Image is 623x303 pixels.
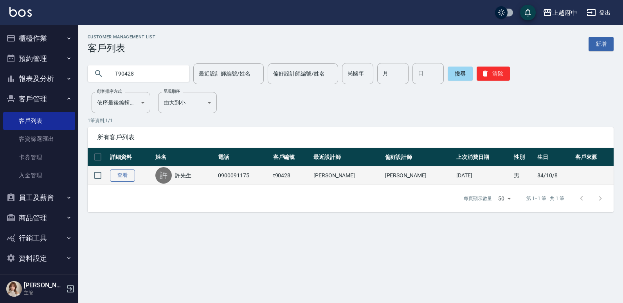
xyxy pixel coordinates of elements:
[454,148,512,166] th: 上次消費日期
[24,281,64,289] h5: [PERSON_NAME]
[153,148,216,166] th: 姓名
[3,28,75,49] button: 櫃檯作業
[216,148,271,166] th: 電話
[158,92,217,113] div: 由大到小
[271,166,311,185] td: t90428
[3,69,75,89] button: 報表及分析
[88,43,155,54] h3: 客戶列表
[3,130,75,148] a: 客資篩選匯出
[535,148,573,166] th: 生日
[448,67,473,81] button: 搜尋
[383,148,455,166] th: 偏好設計師
[92,92,150,113] div: 依序最後編輯時間
[3,188,75,208] button: 員工及薪資
[512,148,535,166] th: 性別
[155,167,172,184] div: 許
[552,8,577,18] div: 上越府中
[589,37,614,51] a: 新增
[108,148,153,166] th: 詳細資料
[216,166,271,185] td: 0900091175
[464,195,492,202] p: 每頁顯示數量
[88,117,614,124] p: 1 筆資料, 1 / 1
[175,171,191,179] a: 許先生
[311,148,383,166] th: 最近設計師
[573,148,614,166] th: 客戶來源
[97,133,604,141] span: 所有客戶列表
[3,148,75,166] a: 卡券管理
[3,228,75,248] button: 行銷工具
[3,208,75,228] button: 商品管理
[3,112,75,130] a: 客戶列表
[512,166,535,185] td: 男
[6,281,22,297] img: Person
[110,170,135,182] a: 查看
[164,88,180,94] label: 呈現順序
[311,166,383,185] td: [PERSON_NAME]
[526,195,564,202] p: 第 1–1 筆 共 1 筆
[383,166,455,185] td: [PERSON_NAME]
[535,166,573,185] td: 84/10/8
[271,148,311,166] th: 客戶編號
[3,49,75,69] button: 預約管理
[97,88,122,94] label: 顧客排序方式
[3,89,75,109] button: 客戶管理
[88,34,155,40] h2: Customer Management List
[540,5,580,21] button: 上越府中
[583,5,614,20] button: 登出
[3,248,75,269] button: 資料設定
[520,5,536,20] button: save
[110,63,183,84] input: 搜尋關鍵字
[24,289,64,296] p: 主管
[477,67,510,81] button: 清除
[3,166,75,184] a: 入金管理
[9,7,32,17] img: Logo
[454,166,512,185] td: [DATE]
[495,188,514,209] div: 50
